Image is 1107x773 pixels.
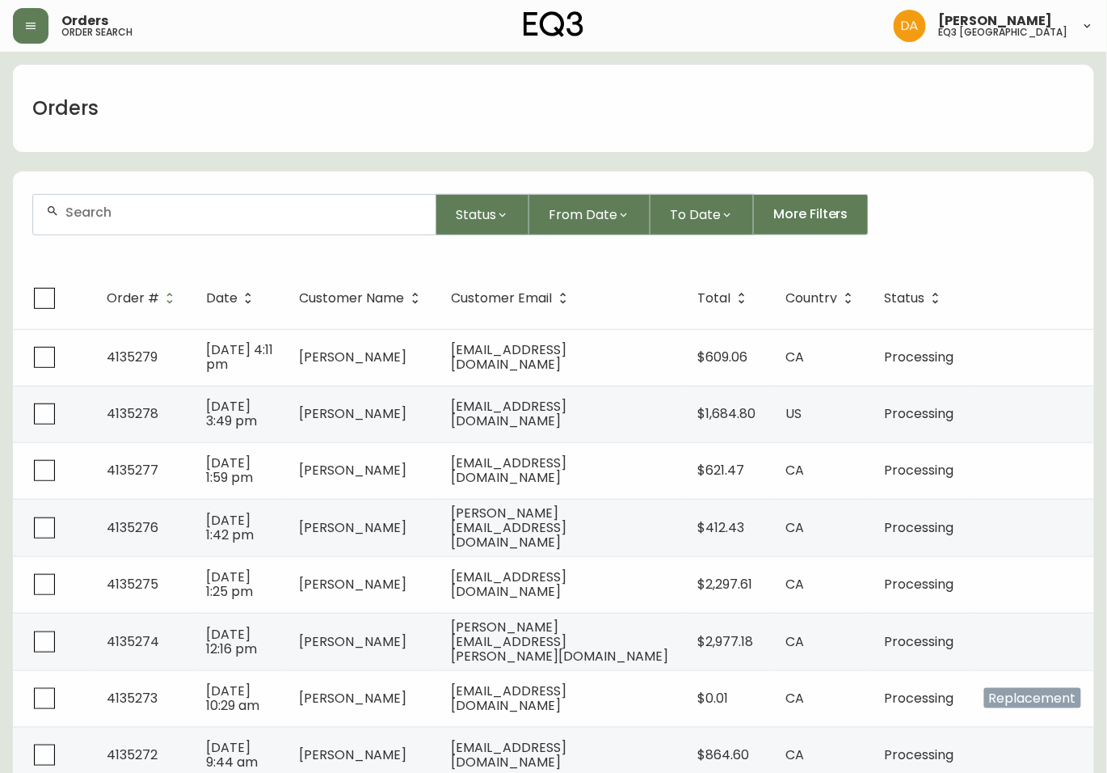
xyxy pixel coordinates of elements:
[885,746,954,764] span: Processing
[206,738,258,771] span: [DATE] 9:44 am
[885,689,954,708] span: Processing
[107,461,158,479] span: 4135277
[698,689,729,708] span: $0.01
[786,404,802,423] span: US
[698,291,752,306] span: Total
[786,689,805,708] span: CA
[206,511,254,544] span: [DATE] 1:42 pm
[885,461,954,479] span: Processing
[885,632,954,651] span: Processing
[206,340,273,374] span: [DATE] 4:11 pm
[452,504,567,551] span: [PERSON_NAME][EMAIL_ADDRESS][DOMAIN_NAME]
[300,575,407,593] span: [PERSON_NAME]
[786,294,838,303] span: Country
[300,291,426,306] span: Customer Name
[300,461,407,479] span: [PERSON_NAME]
[670,205,721,225] span: To Date
[529,194,650,235] button: From Date
[698,348,748,366] span: $609.06
[107,689,158,708] span: 4135273
[107,294,159,303] span: Order #
[786,291,859,306] span: Country
[452,568,567,601] span: [EMAIL_ADDRESS][DOMAIN_NAME]
[32,95,99,122] h1: Orders
[773,205,848,223] span: More Filters
[885,291,946,306] span: Status
[754,194,869,235] button: More Filters
[452,738,567,771] span: [EMAIL_ADDRESS][DOMAIN_NAME]
[456,205,496,225] span: Status
[885,294,925,303] span: Status
[452,294,553,303] span: Customer Email
[452,618,669,665] span: [PERSON_NAME][EMAIL_ADDRESS][PERSON_NAME][DOMAIN_NAME]
[939,27,1068,37] h5: eq3 [GEOGRAPHIC_DATA]
[107,518,158,537] span: 4135276
[885,518,954,537] span: Processing
[786,632,805,651] span: CA
[206,294,238,303] span: Date
[300,746,407,764] span: [PERSON_NAME]
[206,397,257,430] span: [DATE] 3:49 pm
[452,454,567,487] span: [EMAIL_ADDRESS][DOMAIN_NAME]
[698,461,745,479] span: $621.47
[107,575,158,593] span: 4135275
[300,518,407,537] span: [PERSON_NAME]
[698,746,750,764] span: $864.60
[650,194,754,235] button: To Date
[894,10,926,42] img: dd1a7e8db21a0ac8adbf82b84ca05374
[206,454,253,487] span: [DATE] 1:59 pm
[107,404,158,423] span: 4135278
[698,632,754,651] span: $2,977.18
[885,404,954,423] span: Processing
[452,397,567,430] span: [EMAIL_ADDRESS][DOMAIN_NAME]
[452,291,574,306] span: Customer Email
[206,291,259,306] span: Date
[885,575,954,593] span: Processing
[206,568,253,601] span: [DATE] 1:25 pm
[107,632,159,651] span: 4135274
[786,575,805,593] span: CA
[300,348,407,366] span: [PERSON_NAME]
[107,348,158,366] span: 4135279
[698,518,745,537] span: $412.43
[549,205,617,225] span: From Date
[786,461,805,479] span: CA
[698,404,756,423] span: $1,684.80
[524,11,583,37] img: logo
[206,682,259,715] span: [DATE] 10:29 am
[452,340,567,374] span: [EMAIL_ADDRESS][DOMAIN_NAME]
[698,575,753,593] span: $2,297.61
[300,632,407,651] span: [PERSON_NAME]
[984,688,1081,708] span: Replacement
[300,689,407,708] span: [PERSON_NAME]
[107,746,158,764] span: 4135272
[107,291,180,306] span: Order #
[300,404,407,423] span: [PERSON_NAME]
[786,518,805,537] span: CA
[939,15,1053,27] span: [PERSON_NAME]
[300,294,405,303] span: Customer Name
[452,682,567,715] span: [EMAIL_ADDRESS][DOMAIN_NAME]
[698,294,731,303] span: Total
[61,27,133,37] h5: order search
[786,348,805,366] span: CA
[65,205,423,220] input: Search
[61,15,108,27] span: Orders
[436,194,529,235] button: Status
[885,348,954,366] span: Processing
[786,746,805,764] span: CA
[206,625,257,658] span: [DATE] 12:16 pm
